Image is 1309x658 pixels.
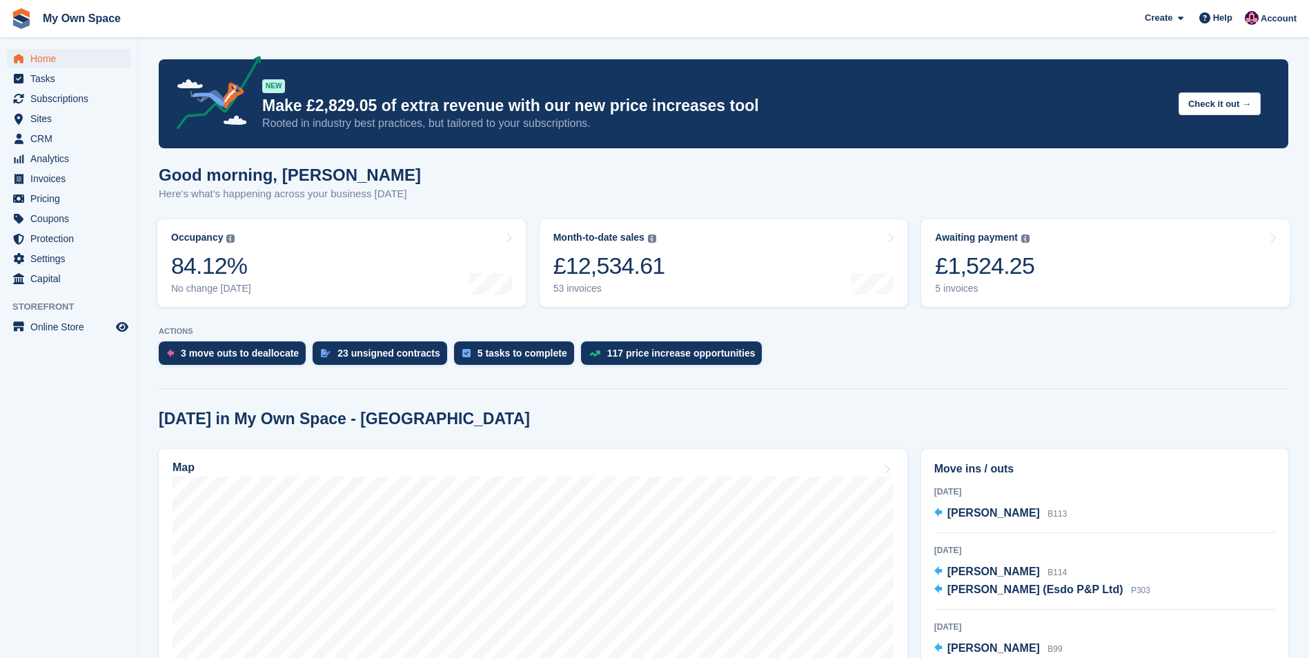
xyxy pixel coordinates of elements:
[581,341,769,372] a: 117 price increase opportunities
[934,621,1275,633] div: [DATE]
[7,49,130,68] a: menu
[171,252,251,280] div: 84.12%
[30,89,113,108] span: Subscriptions
[947,642,1040,654] span: [PERSON_NAME]
[1245,11,1259,25] img: Sergio Tartaglia
[7,209,130,228] a: menu
[159,410,530,428] h2: [DATE] in My Own Space - [GEOGRAPHIC_DATA]
[947,584,1123,595] span: [PERSON_NAME] (Esdo P&P Ltd)
[262,116,1168,131] p: Rooted in industry best practices, but tailored to your subscriptions.
[157,219,526,307] a: Occupancy 84.12% No change [DATE]
[7,69,130,88] a: menu
[7,189,130,208] a: menu
[589,350,600,357] img: price_increase_opportunities-93ffe204e8149a01c8c9dc8f82e8f89637d9d84a8eef4429ea346261dce0b2c0.svg
[181,348,299,359] div: 3 move outs to deallocate
[159,341,313,372] a: 3 move outs to deallocate
[7,169,130,188] a: menu
[1261,12,1297,26] span: Account
[171,232,223,243] div: Occupancy
[540,219,908,307] a: Month-to-date sales £12,534.61 53 invoices
[30,317,113,337] span: Online Store
[934,564,1067,581] a: [PERSON_NAME] B114
[7,89,130,108] a: menu
[1047,644,1062,654] span: B99
[921,219,1290,307] a: Awaiting payment £1,524.25 5 invoices
[935,252,1034,280] div: £1,524.25
[1047,568,1067,577] span: B114
[1145,11,1172,25] span: Create
[7,109,130,128] a: menu
[7,249,130,268] a: menu
[934,640,1063,658] a: [PERSON_NAME] B99
[165,56,262,134] img: price-adjustments-announcement-icon-8257ccfd72463d97f412b2fc003d46551f7dbcb40ab6d574587a9cd5c0d94...
[1047,509,1067,519] span: B113
[1179,92,1261,115] button: Check it out →
[30,189,113,208] span: Pricing
[171,283,251,295] div: No change [DATE]
[313,341,454,372] a: 23 unsigned contracts
[454,341,581,372] a: 5 tasks to complete
[935,283,1034,295] div: 5 invoices
[648,235,656,243] img: icon-info-grey-7440780725fd019a000dd9b08b2336e03edf1995a4989e88bcd33f0948082b44.svg
[159,166,421,184] h1: Good morning, [PERSON_NAME]
[114,319,130,335] a: Preview store
[935,232,1018,243] div: Awaiting payment
[37,7,126,30] a: My Own Space
[337,348,440,359] div: 23 unsigned contracts
[934,505,1067,523] a: [PERSON_NAME] B113
[7,149,130,168] a: menu
[553,232,644,243] div: Month-to-date sales
[553,252,665,280] div: £12,534.61
[607,348,756,359] div: 117 price increase opportunities
[7,229,130,248] a: menu
[30,69,113,88] span: Tasks
[7,269,130,288] a: menu
[462,349,471,357] img: task-75834270c22a3079a89374b754ae025e5fb1db73e45f91037f5363f120a921f8.svg
[11,8,32,29] img: stora-icon-8386f47178a22dfd0bd8f6a31ec36ba5ce8667c1dd55bd0f319d3a0aa187defe.svg
[226,235,235,243] img: icon-info-grey-7440780725fd019a000dd9b08b2336e03edf1995a4989e88bcd33f0948082b44.svg
[30,229,113,248] span: Protection
[947,507,1040,519] span: [PERSON_NAME]
[173,461,195,474] h2: Map
[262,79,285,93] div: NEW
[30,209,113,228] span: Coupons
[159,186,421,202] p: Here's what's happening across your business [DATE]
[934,461,1275,477] h2: Move ins / outs
[30,49,113,68] span: Home
[1213,11,1232,25] span: Help
[167,349,174,357] img: move_outs_to_deallocate_icon-f764333ba52eb49d3ac5e1228854f67142a1ed5810a6f6cc68b1a99e826820c5.svg
[947,566,1040,577] span: [PERSON_NAME]
[30,149,113,168] span: Analytics
[159,327,1288,336] p: ACTIONS
[7,317,130,337] a: menu
[30,169,113,188] span: Invoices
[30,129,113,148] span: CRM
[1021,235,1030,243] img: icon-info-grey-7440780725fd019a000dd9b08b2336e03edf1995a4989e88bcd33f0948082b44.svg
[934,581,1150,599] a: [PERSON_NAME] (Esdo P&P Ltd) P303
[553,283,665,295] div: 53 invoices
[30,249,113,268] span: Settings
[30,269,113,288] span: Capital
[934,486,1275,498] div: [DATE]
[1131,586,1150,595] span: P303
[12,300,137,314] span: Storefront
[262,96,1168,116] p: Make £2,829.05 of extra revenue with our new price increases tool
[478,348,567,359] div: 5 tasks to complete
[934,544,1275,557] div: [DATE]
[321,349,331,357] img: contract_signature_icon-13c848040528278c33f63329250d36e43548de30e8caae1d1a13099fd9432cc5.svg
[30,109,113,128] span: Sites
[7,129,130,148] a: menu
